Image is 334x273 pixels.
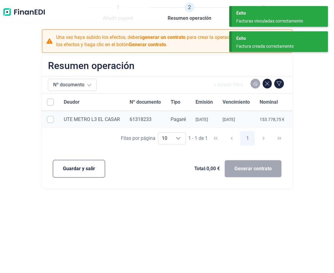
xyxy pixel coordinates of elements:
span: Total: 0,00 € [194,165,220,172]
span: Deudor [64,98,80,106]
span: 1 - 1 de 1 [188,136,208,141]
button: Last Page [272,131,287,146]
span: Nº documento [130,98,161,106]
button: Nº documento [48,79,97,91]
span: Guardar y salir [63,165,95,172]
span: Resumen operación [168,15,211,22]
button: Next Page [256,131,271,146]
div: Factura creada correctamente [236,43,319,50]
span: 61318233 [130,116,152,122]
p: Una vez haya subido los efectos, deberá para crear la operación. Para ello, seleccione los efecto... [56,34,288,48]
span: Emisión [196,98,213,106]
div: Éxito [236,10,323,16]
b: Generar contrato [129,42,166,47]
div: 153.778,75 € [260,117,285,122]
span: Vencimiento [223,98,250,106]
img: Logo de aplicación [2,2,46,22]
div: Éxito [236,35,323,42]
div: Choose [171,133,186,144]
div: [DATE] [223,117,250,122]
div: All items unselected [47,98,54,106]
span: Nominal [260,98,278,106]
span: Tipo [171,98,180,106]
a: 2Resumen operación [168,2,211,22]
button: First Page [208,131,223,146]
h2: Resumen operación [48,61,135,70]
b: generar un contrato [142,34,186,40]
button: Previous Page [224,131,239,146]
span: 10 [158,133,171,144]
span: UTE METRO L3 EL CASAR [64,116,120,122]
span: 2 [185,2,194,12]
div: [DATE] [196,117,213,122]
button: Guardar y salir [53,160,105,178]
div: Filas por página [121,135,155,142]
span: Pagaré [171,116,186,122]
div: Row Selected null [47,116,54,123]
button: Page 1 [240,131,255,146]
div: Facturas vinculadas correctamente [236,18,319,24]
